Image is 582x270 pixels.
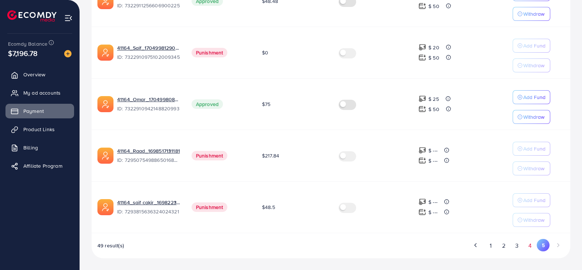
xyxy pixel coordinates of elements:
[117,105,180,112] span: ID: 7322910942148820993
[513,142,550,156] button: Add Fund
[419,43,426,51] img: top-up amount
[551,237,577,265] iframe: Chat
[7,10,57,22] img: logo
[5,67,74,82] a: Overview
[513,39,550,53] button: Add Fund
[117,96,180,113] div: <span class='underline'>41164_Omar_1704998087649</span></br>7322910942148820993
[97,96,113,112] img: ic-ads-acc.e4c84228.svg
[428,95,439,103] p: $ 25
[523,196,546,205] p: Add Fund
[117,199,180,206] a: 41164_saif cakir_1698223812157
[5,159,74,173] a: Affiliate Program
[117,2,180,9] span: ID: 7322911256606900225
[5,104,74,118] a: Payment
[97,45,113,61] img: ic-ads-acc.e4c84228.svg
[513,110,550,124] button: Withdraw
[523,9,544,18] p: Withdraw
[513,193,550,207] button: Add Fund
[524,239,537,252] button: Go to page 4
[513,7,550,21] button: Withdraw
[97,199,113,215] img: ic-ads-acc.e4c84228.svg
[117,147,180,155] a: 41164_Raad_1698517131181
[469,239,482,251] button: Go to previous page
[192,99,223,109] span: Approved
[419,198,426,206] img: top-up amount
[513,58,550,72] button: Withdraw
[262,49,268,56] span: $0
[117,44,180,52] a: 41164_Saif_1704998129027
[23,89,61,96] span: My ad accounts
[497,239,510,252] button: Go to page 2
[97,242,124,249] span: 49 result(s)
[97,148,113,164] img: ic-ads-acc.e4c84228.svg
[117,199,180,216] div: <span class='underline'>41164_saif cakir_1698223812157</span></br>7293815636324024321
[523,113,544,121] p: Withdraw
[64,14,73,22] img: menu
[419,105,426,113] img: top-up amount
[192,48,228,57] span: Punishment
[117,53,180,61] span: ID: 7322910975102009345
[8,48,38,58] span: $7,196.78
[117,96,180,103] a: 41164_Omar_1704998087649
[262,204,275,211] span: $48.5
[513,161,550,175] button: Withdraw
[419,2,426,10] img: top-up amount
[23,71,45,78] span: Overview
[428,198,438,206] p: $ ---
[192,202,228,212] span: Punishment
[192,151,228,160] span: Punishment
[419,95,426,103] img: top-up amount
[262,152,279,159] span: $217.84
[23,126,55,133] span: Product Links
[117,156,180,164] span: ID: 7295075498865016833
[419,54,426,61] img: top-up amount
[8,40,47,47] span: Ecomdy Balance
[428,156,438,165] p: $ ---
[513,213,550,227] button: Withdraw
[262,100,270,108] span: $75
[428,105,439,114] p: $ 50
[537,239,550,251] button: Go to page 5
[428,208,438,217] p: $ ---
[5,85,74,100] a: My ad accounts
[428,53,439,62] p: $ 50
[523,164,544,173] p: Withdraw
[523,144,546,153] p: Add Fund
[23,107,44,115] span: Payment
[484,239,497,252] button: Go to page 1
[523,41,546,50] p: Add Fund
[64,50,72,57] img: image
[428,43,439,52] p: $ 20
[428,2,439,11] p: $ 50
[419,147,426,154] img: top-up amount
[428,146,438,155] p: $ ---
[523,93,546,102] p: Add Fund
[23,144,38,151] span: Billing
[513,90,550,104] button: Add Fund
[419,208,426,216] img: top-up amount
[523,61,544,70] p: Withdraw
[23,162,62,170] span: Affiliate Program
[469,239,564,252] ul: Pagination
[117,208,180,215] span: ID: 7293815636324024321
[523,216,544,224] p: Withdraw
[419,157,426,164] img: top-up amount
[5,140,74,155] a: Billing
[117,44,180,61] div: <span class='underline'>41164_Saif_1704998129027</span></br>7322910975102009345
[117,147,180,164] div: <span class='underline'>41164_Raad_1698517131181</span></br>7295075498865016833
[510,239,524,252] button: Go to page 3
[5,122,74,137] a: Product Links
